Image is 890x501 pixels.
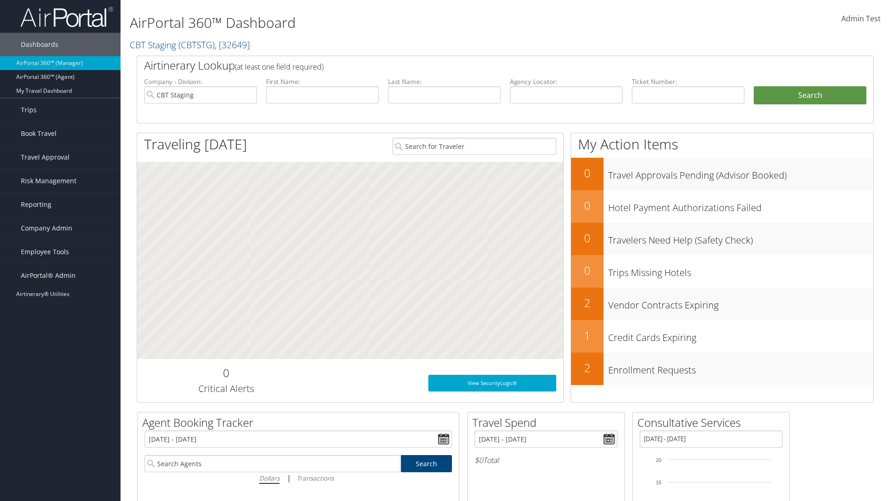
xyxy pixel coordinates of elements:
[632,77,744,86] label: Ticket Number:
[428,375,556,392] a: View SecurityLogic®
[475,455,617,465] h6: Total
[20,6,113,28] img: airportal-logo.png
[656,457,661,463] tspan: 20
[608,197,873,214] h3: Hotel Payment Authorizations Failed
[608,359,873,377] h3: Enrollment Requests
[144,135,247,154] h1: Traveling [DATE]
[841,13,881,24] span: Admin Test
[215,39,250,51] span: , [ 32649 ]
[754,86,866,105] button: Search
[21,169,76,193] span: Risk Management
[393,138,556,155] input: Search for Traveler
[571,320,873,353] a: 1Credit Cards Expiring
[475,455,483,465] span: $0
[21,146,70,169] span: Travel Approval
[510,77,623,86] label: Agency Locator:
[571,353,873,385] a: 2Enrollment Requests
[21,240,69,263] span: Employee Tools
[144,382,308,395] h3: Critical Alerts
[145,455,400,472] input: Search Agents
[144,365,308,381] h2: 0
[144,77,257,86] label: Company - Division:
[571,230,604,246] h2: 0
[266,77,379,86] label: First Name:
[571,295,604,311] h2: 2
[571,190,873,223] a: 0Hotel Payment Authorizations Failed
[608,164,873,182] h3: Travel Approvals Pending (Advisor Booked)
[637,415,789,430] h2: Consultative Services
[608,262,873,279] h3: Trips Missing Hotels
[130,39,250,51] a: CBT Staging
[235,62,324,72] span: (at least one field required)
[144,58,805,73] h2: Airtinerary Lookup
[608,327,873,344] h3: Credit Cards Expiring
[571,165,604,181] h2: 0
[571,255,873,288] a: 0Trips Missing Hotels
[259,474,280,482] i: Dollars
[571,328,604,343] h2: 1
[571,198,604,213] h2: 0
[571,288,873,320] a: 2Vendor Contracts Expiring
[571,360,604,376] h2: 2
[388,77,501,86] label: Last Name:
[656,480,661,485] tspan: 15
[21,33,58,56] span: Dashboards
[21,217,72,240] span: Company Admin
[142,415,459,430] h2: Agent Booking Tracker
[297,474,334,482] i: Transactions
[130,13,630,32] h1: AirPortal 360™ Dashboard
[21,264,76,287] span: AirPortal® Admin
[608,229,873,247] h3: Travelers Need Help (Safety Check)
[571,158,873,190] a: 0Travel Approvals Pending (Advisor Booked)
[21,193,51,216] span: Reporting
[472,415,624,430] h2: Travel Spend
[21,122,57,145] span: Book Travel
[401,455,452,472] a: Search
[21,98,37,122] span: Trips
[571,263,604,278] h2: 0
[145,472,452,484] div: |
[571,135,873,154] h1: My Action Items
[608,294,873,312] h3: Vendor Contracts Expiring
[841,5,881,33] a: Admin Test
[178,39,215,51] span: ( CBTSTG )
[571,223,873,255] a: 0Travelers Need Help (Safety Check)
